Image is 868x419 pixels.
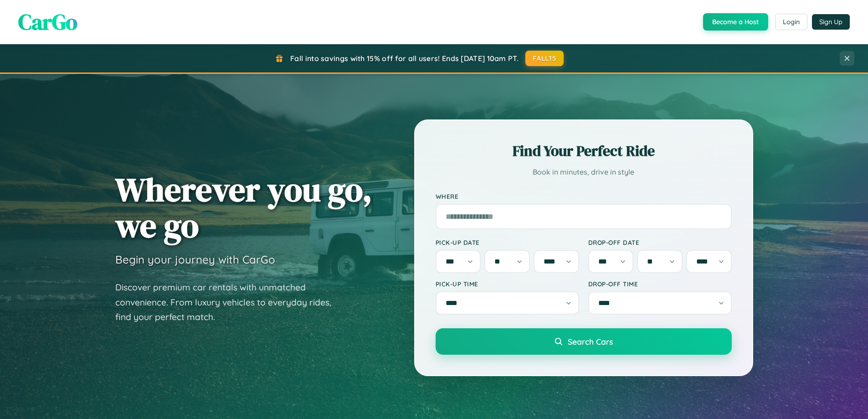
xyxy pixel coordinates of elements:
button: Sign Up [812,14,850,30]
label: Pick-up Date [436,238,579,246]
p: Discover premium car rentals with unmatched convenience. From luxury vehicles to everyday rides, ... [115,280,343,325]
p: Book in minutes, drive in style [436,166,732,179]
label: Where [436,192,732,200]
span: Search Cars [568,336,613,347]
h2: Find Your Perfect Ride [436,141,732,161]
button: Login [775,14,807,30]
h1: Wherever you go, we go [115,171,372,243]
label: Drop-off Date [588,238,732,246]
span: Fall into savings with 15% off for all users! Ends [DATE] 10am PT. [290,54,519,63]
label: Pick-up Time [436,280,579,288]
h3: Begin your journey with CarGo [115,253,275,266]
button: FALL15 [525,51,564,66]
span: CarGo [18,7,77,37]
button: Become a Host [703,13,768,31]
button: Search Cars [436,328,732,355]
label: Drop-off Time [588,280,732,288]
